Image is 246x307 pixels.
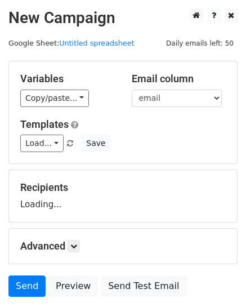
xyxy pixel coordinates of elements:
[48,275,98,297] a: Preview
[8,8,238,28] h2: New Campaign
[20,118,69,130] a: Templates
[162,39,238,47] a: Daily emails left: 50
[20,181,226,211] div: Loading...
[162,37,238,50] span: Daily emails left: 50
[101,275,186,297] a: Send Test Email
[20,90,89,107] a: Copy/paste...
[59,39,134,47] a: Untitled spreadsheet
[8,275,46,297] a: Send
[20,135,64,152] a: Load...
[20,73,115,85] h5: Variables
[20,240,226,252] h5: Advanced
[20,181,226,194] h5: Recipients
[132,73,226,85] h5: Email column
[81,135,110,152] button: Save
[8,39,135,47] small: Google Sheet:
